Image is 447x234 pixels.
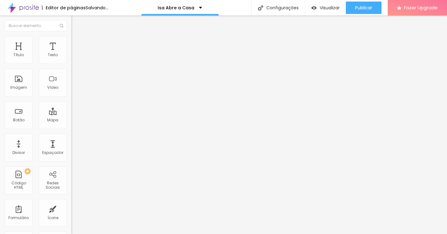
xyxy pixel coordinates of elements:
[5,20,67,31] input: Buscar elemento
[258,5,263,11] img: Icone
[71,16,447,234] iframe: Editor
[60,24,63,28] img: Icone
[8,216,29,220] div: Formulário
[346,2,382,14] button: Publicar
[47,216,58,220] div: Ícone
[355,5,372,10] span: Publicar
[13,53,24,57] div: Título
[47,118,58,122] div: Mapa
[42,151,63,155] div: Espaçador
[320,5,340,10] span: Visualizar
[48,53,58,57] div: Texto
[86,6,108,10] div: Salvando...
[6,181,31,190] div: Código HTML
[47,85,58,90] div: Vídeo
[10,85,27,90] div: Imagem
[13,118,25,122] div: Botão
[305,2,346,14] button: Visualizar
[311,5,317,11] img: view-1.svg
[158,6,194,10] p: Isa Abre a Casa
[12,151,25,155] div: Divisor
[404,5,438,10] span: Fazer Upgrade
[42,6,86,10] div: Editor de páginas
[40,181,65,190] div: Redes Sociais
